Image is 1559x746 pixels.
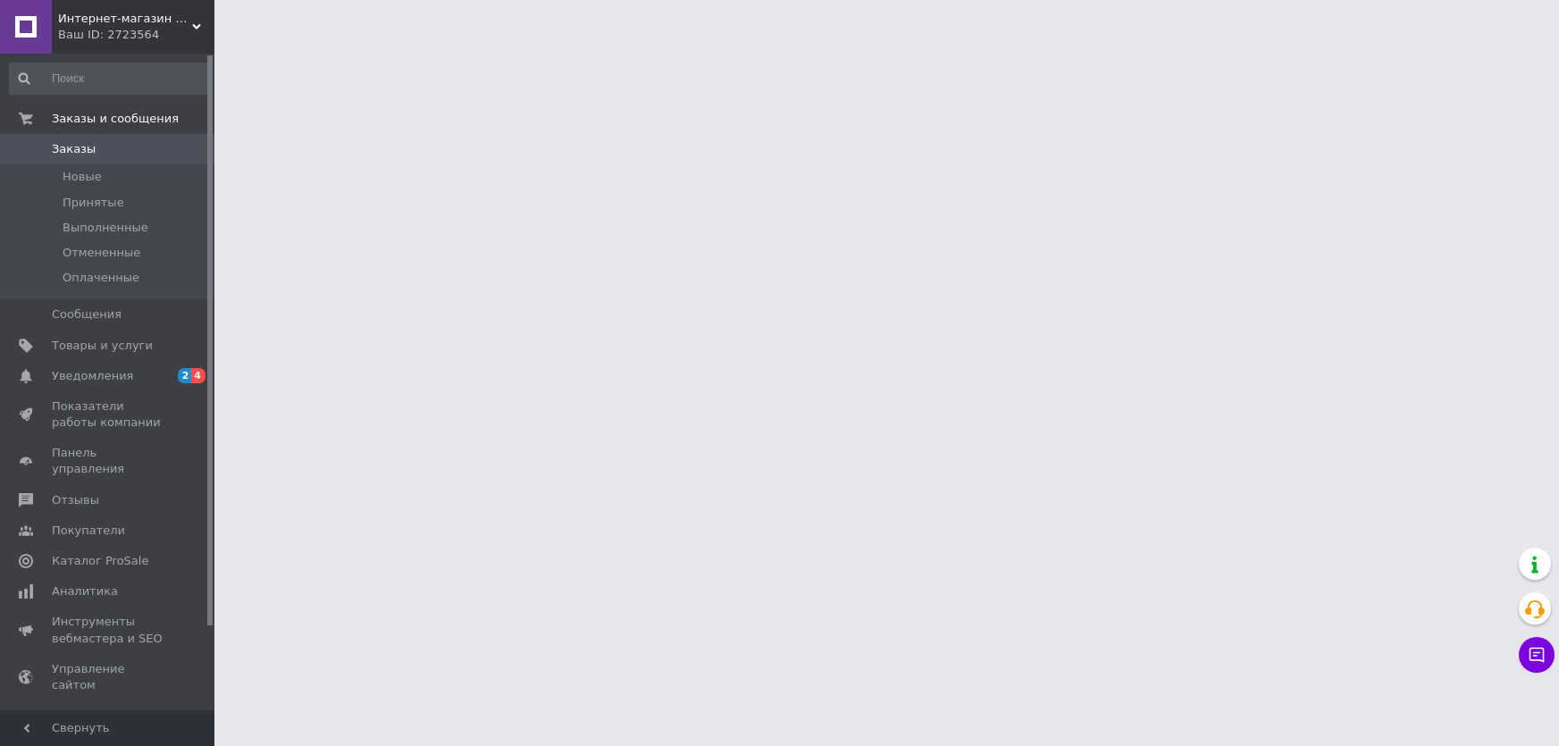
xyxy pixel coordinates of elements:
[52,111,179,127] span: Заказы и сообщения
[63,195,124,211] span: Принятые
[52,708,165,740] span: Кошелек компании
[52,141,96,157] span: Заказы
[9,63,210,95] input: Поиск
[52,523,125,539] span: Покупатели
[52,553,148,569] span: Каталог ProSale
[52,398,165,431] span: Показатели работы компании
[63,245,140,261] span: Отмененные
[63,169,102,185] span: Новые
[52,614,165,646] span: Инструменты вебмастера и SEO
[52,661,165,693] span: Управление сайтом
[191,368,205,383] span: 4
[178,368,192,383] span: 2
[52,492,99,508] span: Отзывы
[52,338,153,354] span: Товары и услуги
[58,11,192,27] span: Интернет-магазин "ЭВРИКА"
[52,583,118,599] span: Аналитика
[63,220,148,236] span: Выполненные
[63,270,139,286] span: Оплаченные
[58,27,214,43] div: Ваш ID: 2723564
[52,445,165,477] span: Панель управления
[52,368,133,384] span: Уведомления
[1519,637,1555,673] button: Чат с покупателем
[52,306,122,323] span: Сообщения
